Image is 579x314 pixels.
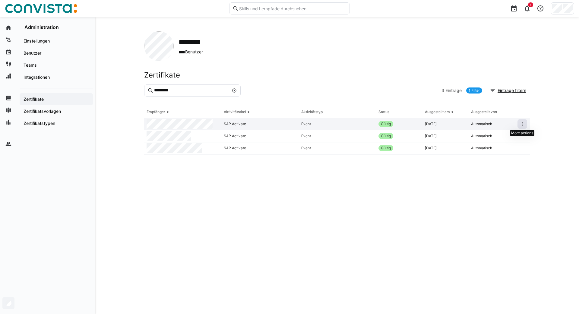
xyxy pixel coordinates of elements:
[378,109,389,114] div: Status
[224,122,246,126] span: SAP Activate
[425,122,437,126] span: [DATE]
[301,122,311,126] span: Event
[471,146,492,151] span: Automatisch
[530,3,531,7] span: 1
[224,146,246,151] span: SAP Activate
[381,134,391,138] span: Gültig
[301,109,323,114] div: Aktivitätstyp
[510,130,534,136] div: More actions
[301,146,311,151] span: Event
[239,6,346,11] input: Skills und Lernpfade durchsuchen…
[471,122,492,126] span: Automatisch
[445,87,462,94] span: Einträge
[425,134,437,138] span: [DATE]
[144,71,180,80] h2: Zertifikate
[224,134,246,138] span: SAP Activate
[425,109,450,114] div: Ausgestellt am
[224,109,246,114] div: Aktivitätstitel
[179,49,208,55] span: Benutzer
[381,146,391,151] span: Gültig
[441,87,444,94] span: 3
[471,109,497,114] div: Ausgestellt von
[466,87,482,94] a: 1 Filter
[147,109,165,114] div: Empfänger
[471,134,492,138] span: Automatisch
[487,84,530,97] button: Einträge filtern
[381,122,391,126] span: Gültig
[301,134,311,138] span: Event
[497,87,527,94] span: Einträge filtern
[425,146,437,151] span: [DATE]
